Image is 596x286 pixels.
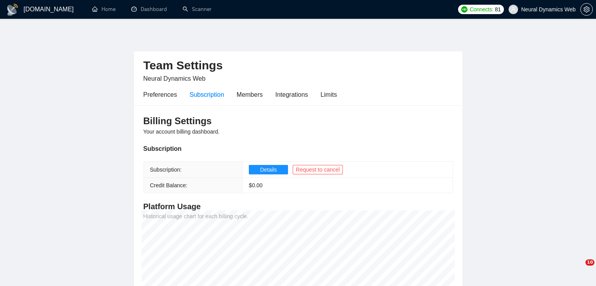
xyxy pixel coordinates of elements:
[143,90,177,100] div: Preferences
[143,144,453,154] div: Subscription
[511,7,516,12] span: user
[461,6,467,13] img: upwork-logo.png
[143,75,206,82] span: Neural Dynamics Web
[190,90,224,100] div: Subscription
[150,182,188,188] span: Credit Balance:
[495,5,501,14] span: 81
[249,182,263,188] span: $ 0.00
[260,165,277,174] span: Details
[293,165,343,174] button: Request to cancel
[183,6,212,13] a: searchScanner
[143,201,453,212] h4: Platform Usage
[237,90,263,100] div: Members
[275,90,308,100] div: Integrations
[321,90,337,100] div: Limits
[249,165,288,174] button: Details
[143,58,453,74] h2: Team Settings
[580,6,593,13] a: setting
[6,4,19,16] img: logo
[143,129,220,135] span: Your account billing dashboard.
[92,6,116,13] a: homeHome
[143,115,453,127] h3: Billing Settings
[569,259,588,278] iframe: Intercom live chat
[585,259,594,266] span: 10
[580,3,593,16] button: setting
[131,6,167,13] a: dashboardDashboard
[150,167,182,173] span: Subscription:
[470,5,493,14] span: Connects:
[296,165,340,174] span: Request to cancel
